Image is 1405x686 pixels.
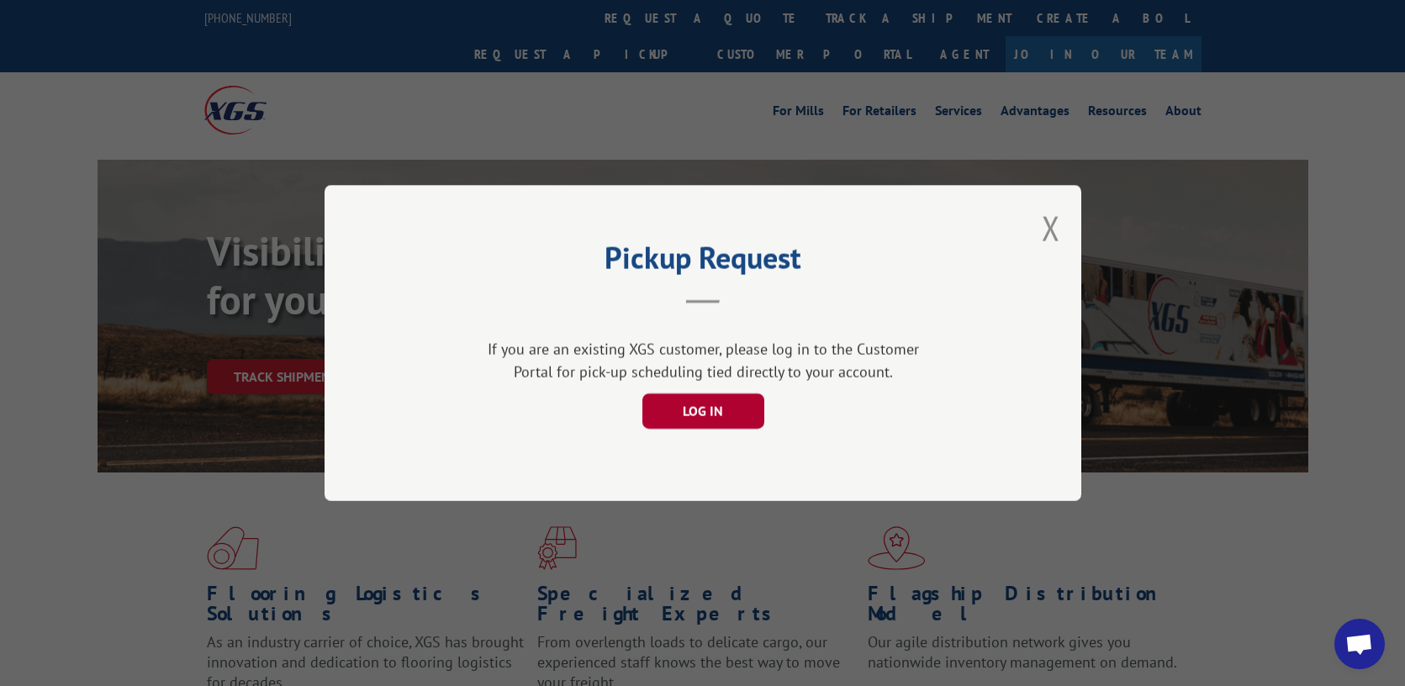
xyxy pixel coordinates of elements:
button: LOG IN [642,393,763,429]
div: Open chat [1334,619,1385,669]
button: Close modal [1042,206,1060,251]
h2: Pickup Request [409,246,997,278]
div: If you are an existing XGS customer, please log in to the Customer Portal for pick-up scheduling ... [480,338,926,383]
a: LOG IN [642,404,763,420]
